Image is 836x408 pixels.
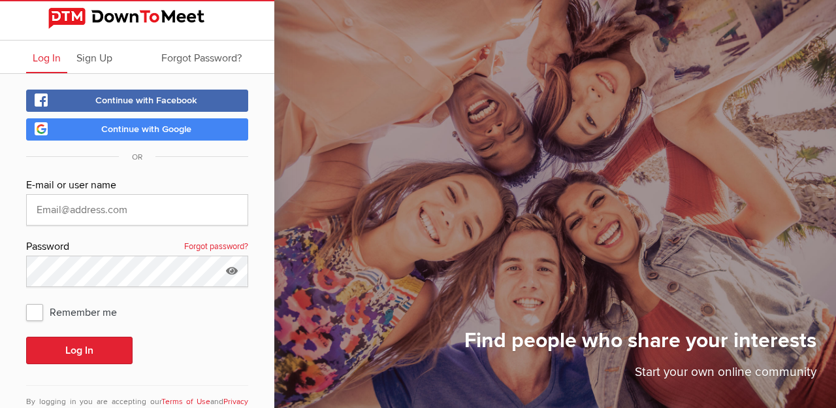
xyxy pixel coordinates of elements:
h1: Find people who share your interests [464,328,816,363]
input: Email@address.com [26,194,248,226]
span: Remember me [26,300,130,324]
a: Log In [26,41,67,73]
span: Continue with Facebook [95,95,197,106]
span: Continue with Google [101,124,191,135]
img: DownToMeet [48,8,226,29]
div: Password [26,239,248,256]
p: Start your own online community [464,363,816,388]
a: Forgot password? [184,239,248,256]
a: Continue with Google [26,118,248,141]
span: Sign Up [76,52,112,65]
a: Sign Up [70,41,119,73]
span: Log In [33,52,61,65]
a: Terms of Use [161,397,211,407]
span: OR [119,152,155,162]
a: Continue with Facebook [26,90,248,112]
a: Forgot Password? [155,41,248,73]
div: E-mail or user name [26,177,248,194]
button: Log In [26,337,133,364]
span: Forgot Password? [161,52,242,65]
